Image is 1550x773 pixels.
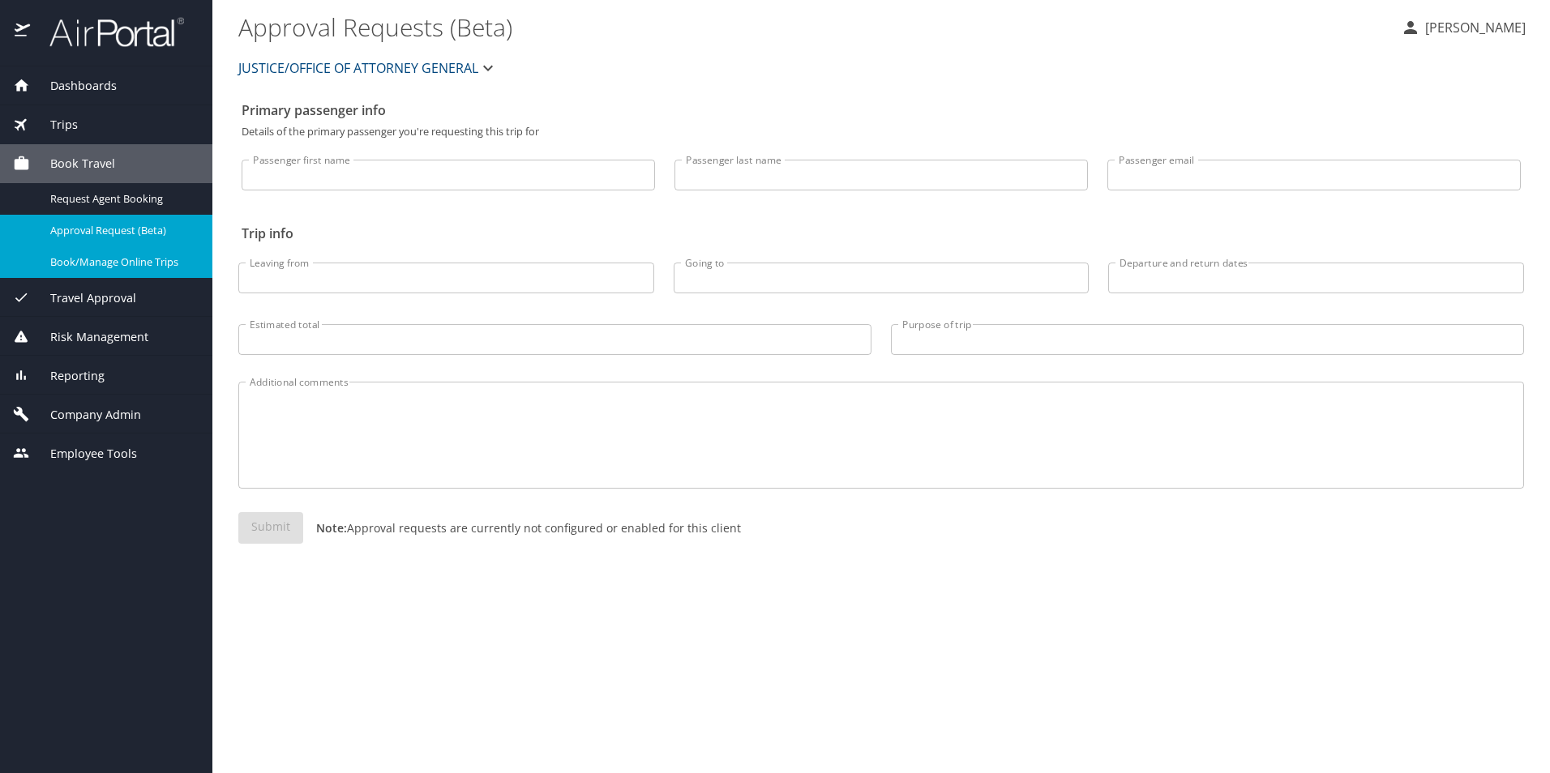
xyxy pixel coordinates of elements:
[30,367,105,385] span: Reporting
[30,116,78,134] span: Trips
[30,445,137,463] span: Employee Tools
[232,52,504,84] button: JUSTICE/OFFICE OF ATTORNEY GENERAL
[50,223,193,238] span: Approval Request (Beta)
[15,16,32,48] img: icon-airportal.png
[1420,18,1526,37] p: [PERSON_NAME]
[30,77,117,95] span: Dashboards
[242,97,1521,123] h2: Primary passenger info
[238,57,478,79] span: JUSTICE/OFFICE OF ATTORNEY GENERAL
[303,519,741,536] p: Approval requests are currently not configured or enabled for this client
[242,126,1521,137] p: Details of the primary passenger you're requesting this trip for
[30,328,148,346] span: Risk Management
[242,220,1521,246] h2: Trip info
[50,191,193,207] span: Request Agent Booking
[30,289,136,307] span: Travel Approval
[238,2,1388,52] h1: Approval Requests (Beta)
[50,254,193,270] span: Book/Manage Online Trips
[32,16,184,48] img: airportal-logo.png
[316,520,347,536] strong: Note:
[30,406,141,424] span: Company Admin
[1394,13,1532,42] button: [PERSON_NAME]
[30,155,115,173] span: Book Travel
